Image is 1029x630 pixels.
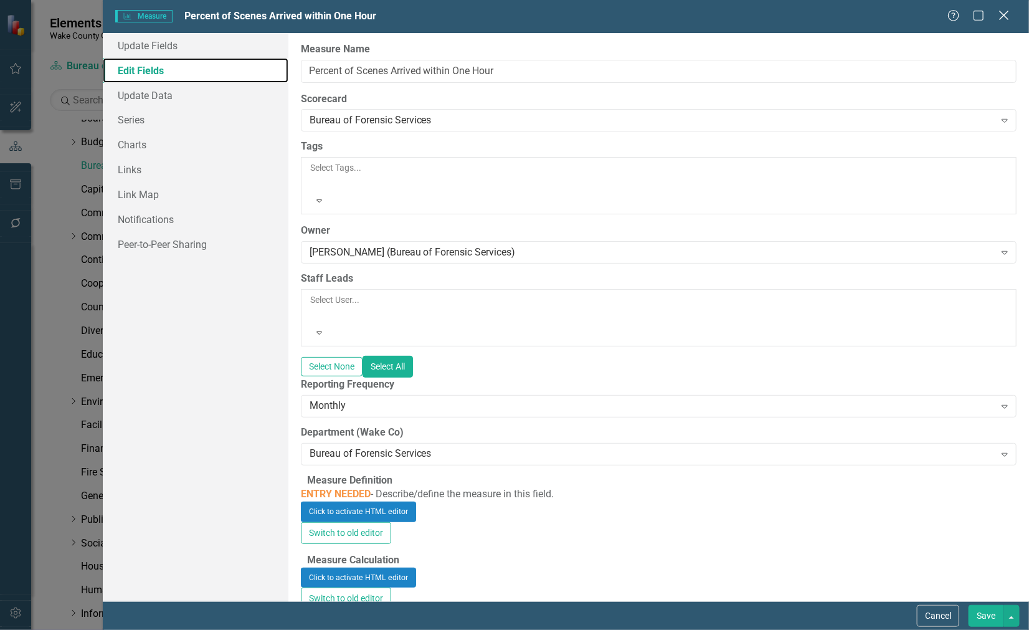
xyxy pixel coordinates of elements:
[310,399,995,413] div: Monthly
[301,588,391,609] button: Switch to old editor
[310,447,995,461] div: Bureau of Forensic Services
[310,294,1007,306] div: Select User...
[301,522,391,544] button: Switch to old editor
[301,140,1017,154] label: Tags
[103,132,288,157] a: Charts
[301,553,405,568] legend: Measure Calculation
[185,10,377,22] span: Percent of Scenes Arrived within One Hour
[301,488,371,500] span: ENTRY NEEDED
[310,246,995,260] div: [PERSON_NAME] (Bureau of Forensic Services)
[301,487,1017,502] p: - Describe/define the measure in this field.
[103,107,288,132] a: Series
[103,207,288,232] a: Notifications
[301,42,1017,57] label: Measure Name
[103,232,288,257] a: Peer-to-Peer Sharing
[103,83,288,108] a: Update Data
[103,157,288,182] a: Links
[301,426,1017,440] label: Department (Wake Co)
[301,568,416,588] button: Click to activate HTML editor
[103,58,288,83] a: Edit Fields
[917,605,959,627] button: Cancel
[310,161,1007,174] div: Select Tags...
[301,474,399,488] legend: Measure Definition
[363,356,413,378] button: Select All
[103,182,288,207] a: Link Map
[301,378,1017,392] label: Reporting Frequency
[301,224,1017,238] label: Owner
[103,33,288,58] a: Update Fields
[301,502,416,522] button: Click to activate HTML editor
[969,605,1003,627] button: Save
[301,357,363,376] button: Select None
[310,113,995,128] div: Bureau of Forensic Services
[115,10,172,22] span: Measure
[301,92,1017,107] label: Scorecard
[301,60,1017,83] input: Measure Name
[301,272,1017,286] label: Staff Leads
